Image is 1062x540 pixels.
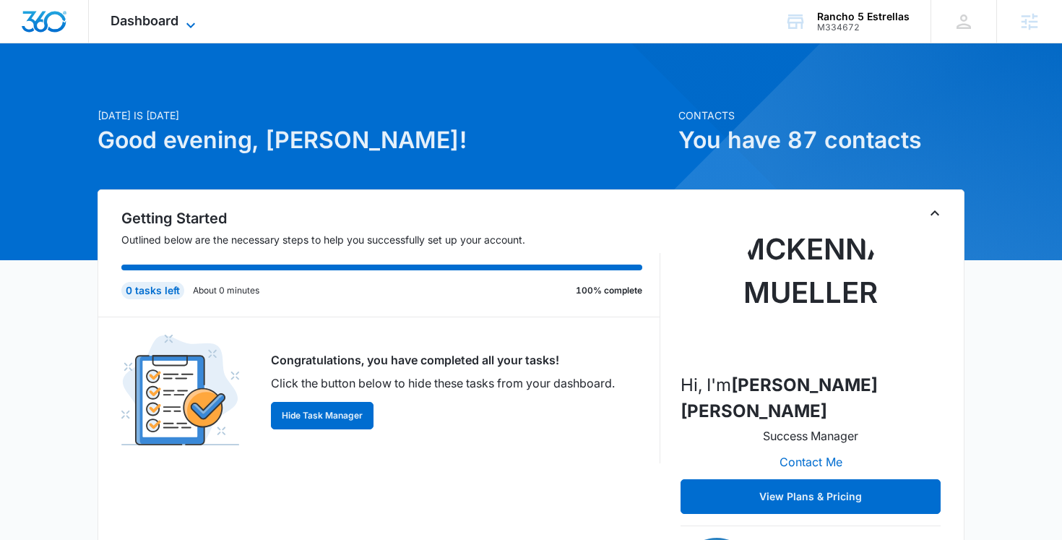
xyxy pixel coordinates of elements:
[121,207,660,229] h2: Getting Started
[765,445,857,479] button: Contact Me
[681,479,941,514] button: View Plans & Pricing
[111,13,178,28] span: Dashboard
[576,284,642,297] p: 100% complete
[681,372,941,424] p: Hi, I'm
[121,232,660,247] p: Outlined below are the necessary steps to help you successfully set up your account.
[55,85,129,95] div: Domain Overview
[678,108,964,123] p: Contacts
[817,22,910,33] div: account id
[926,205,944,222] button: Toggle Collapse
[738,216,883,361] img: McKenna Mueller
[763,427,858,445] p: Success Manager
[39,84,51,95] img: tab_domain_overview_orange.svg
[23,38,35,49] img: website_grey.svg
[38,38,159,49] div: Domain: [DOMAIN_NAME]
[98,108,670,123] p: [DATE] is [DATE]
[271,402,374,429] button: Hide Task Manager
[40,23,71,35] div: v 4.0.25
[23,23,35,35] img: logo_orange.svg
[678,123,964,158] h1: You have 87 contacts
[271,351,615,369] p: Congratulations, you have completed all your tasks!
[98,123,670,158] h1: Good evening, [PERSON_NAME]!
[817,11,910,22] div: account name
[681,374,878,421] strong: [PERSON_NAME] [PERSON_NAME]
[144,84,155,95] img: tab_keywords_by_traffic_grey.svg
[121,282,184,299] div: 0 tasks left
[193,284,259,297] p: About 0 minutes
[271,374,615,392] p: Click the button below to hide these tasks from your dashboard.
[160,85,243,95] div: Keywords by Traffic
